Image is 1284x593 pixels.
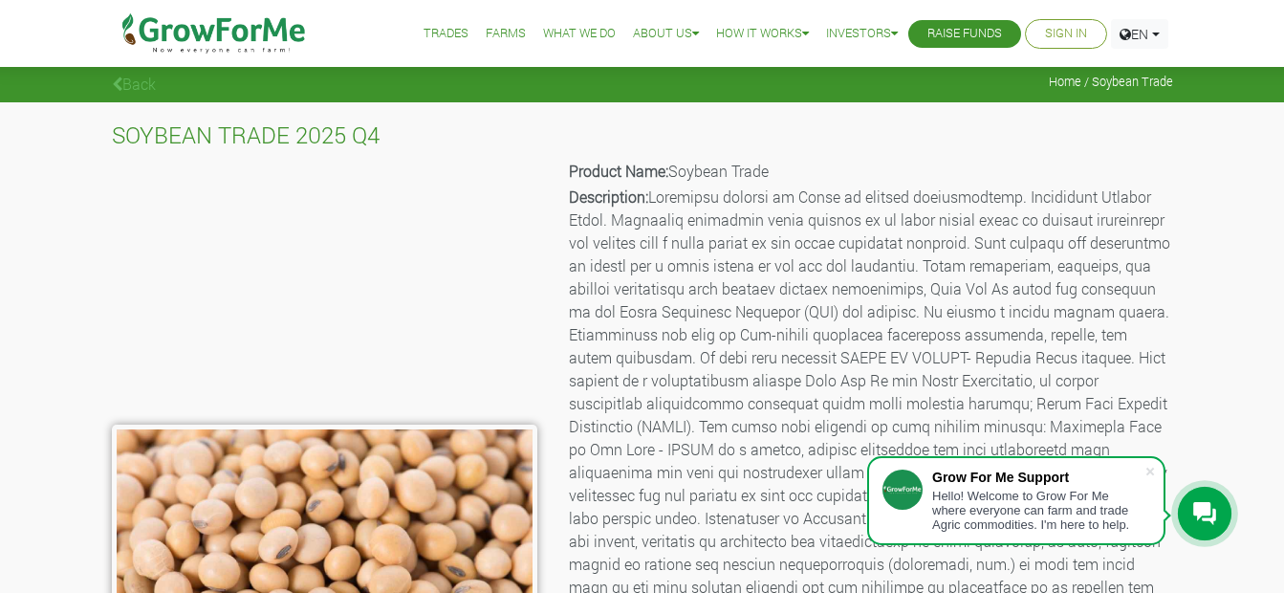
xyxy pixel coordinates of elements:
a: What We Do [543,24,616,44]
a: Back [112,74,156,94]
a: Trades [424,24,468,44]
a: Farms [486,24,526,44]
a: How it Works [716,24,809,44]
a: Investors [826,24,898,44]
b: Description: [569,187,648,207]
div: Grow For Me Support [932,470,1144,485]
a: Sign In [1045,24,1087,44]
b: Product Name: [569,161,668,181]
span: Home / Soybean Trade [1049,75,1173,89]
div: Hello! Welcome to Grow For Me where everyone can farm and trade Agric commodities. I'm here to help. [932,489,1144,532]
a: Raise Funds [927,24,1002,44]
h4: SOYBEAN TRADE 2025 Q4 [112,121,1173,149]
a: EN [1111,19,1168,49]
p: Soybean Trade [569,160,1170,183]
a: About Us [633,24,699,44]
